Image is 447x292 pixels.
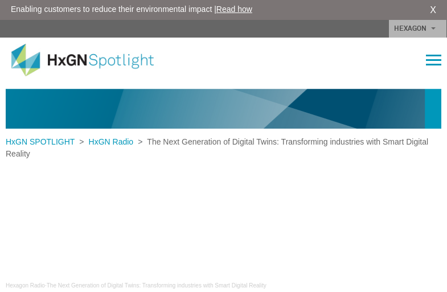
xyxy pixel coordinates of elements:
div: > > [6,136,441,160]
a: HxGN SPOTLIGHT [6,137,79,146]
a: HEXAGON [389,20,446,38]
span: The Next Generation of Digital Twins: Transforming industries with Smart Digital Reality [6,137,428,158]
a: X [430,3,436,17]
img: HxGN Spotlight [11,44,171,77]
a: Read how [216,5,252,14]
div: · [6,281,436,290]
a: Hexagon Radio [6,282,45,289]
a: HxGN Radio [84,137,138,146]
a: The Next Generation of Digital Twins: Transforming industries with Smart Digital Reality [47,282,266,289]
span: Enabling customers to reduce their environmental impact | [11,3,252,15]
